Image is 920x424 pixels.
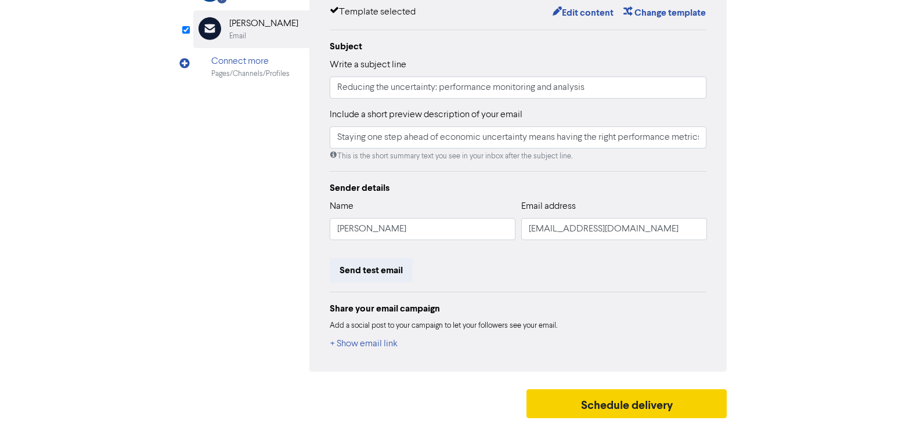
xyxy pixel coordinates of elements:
button: Schedule delivery [526,389,727,418]
label: Write a subject line [330,58,406,72]
div: This is the short summary text you see in your inbox after the subject line. [330,151,707,162]
div: Email [229,31,246,42]
div: Pages/Channels/Profiles [211,68,290,79]
div: Sender details [330,181,707,195]
button: Change template [623,5,706,20]
div: [PERSON_NAME]Email [193,10,309,48]
label: Email address [521,200,576,213]
div: Template selected [330,5,416,20]
div: Subject [330,39,707,53]
div: Connect more [211,55,290,68]
div: Connect morePages/Channels/Profiles [193,48,309,86]
div: Share your email campaign [330,302,707,316]
button: Send test email [330,258,413,282]
div: Add a social post to your campaign to let your followers see your email. [330,320,707,332]
label: Name [330,200,353,213]
iframe: Chat Widget [862,368,920,424]
button: Edit content [552,5,614,20]
label: Include a short preview description of your email [330,108,522,122]
button: + Show email link [330,336,398,351]
div: [PERSON_NAME] [229,17,298,31]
